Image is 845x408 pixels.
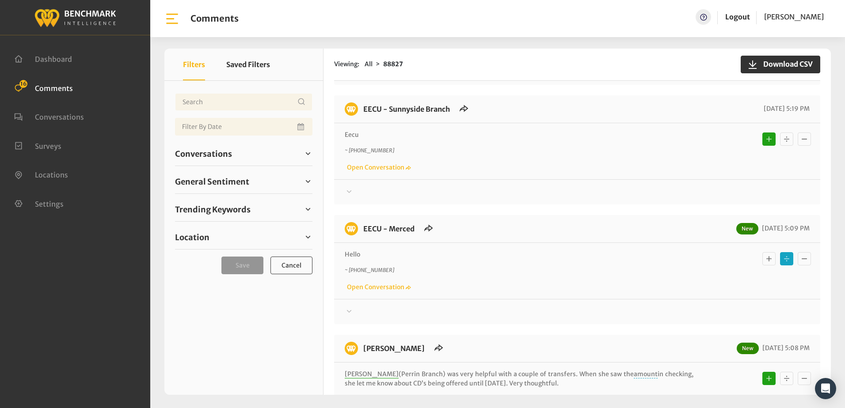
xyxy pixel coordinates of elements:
span: [PERSON_NAME] [764,12,824,21]
a: EECU - Sunnyside Branch [363,105,450,113]
span: Surveys [35,141,61,150]
a: [PERSON_NAME] [764,9,824,25]
h6: EECU - Sunnyside Branch [358,102,455,116]
strong: 88827 [383,60,403,68]
span: New [736,223,758,234]
button: Cancel [270,257,312,274]
input: Date range input field [175,118,312,136]
img: bar [164,11,180,26]
img: benchmark [34,7,116,28]
span: 16 [19,80,27,88]
input: Username [175,93,312,111]
span: [DATE] 5:09 PM [760,224,810,232]
p: Hello [345,250,693,259]
a: Conversations [175,147,312,160]
h6: EECU - Perrin [358,342,430,355]
span: Settings [35,199,64,208]
span: [DATE] 5:19 PM [761,105,810,113]
a: General Sentiment [175,175,312,188]
span: Dashboard [35,55,72,64]
a: Open Conversation [345,283,411,291]
span: Conversations [175,148,232,160]
a: Location [175,230,312,244]
a: Surveys [14,141,61,150]
a: Comments 16 [14,83,73,92]
span: Trending Keywords [175,204,251,215]
a: Logout [725,9,750,25]
a: Locations [14,170,68,178]
span: Viewing: [334,60,359,69]
div: Basic example [760,130,813,148]
span: Locations [35,170,68,179]
a: Trending Keywords [175,203,312,216]
button: Download CSV [741,56,820,73]
i: ~ [PHONE_NUMBER] [345,267,394,273]
button: Filters [183,49,205,80]
button: Saved Filters [226,49,270,80]
span: [DATE] 5:08 PM [760,344,810,352]
img: benchmark [345,102,358,116]
img: benchmark [345,342,358,355]
i: ~ [PHONE_NUMBER] [345,147,394,154]
a: Logout [725,12,750,21]
span: Location [175,231,209,243]
span: Conversations [35,113,84,121]
span: All [365,60,373,68]
span: General Sentiment [175,176,249,188]
a: Settings [14,199,64,208]
a: Open Conversation [345,163,411,171]
button: Open Calendar [296,118,307,136]
a: Dashboard [14,54,72,63]
p: Eecu [345,130,693,140]
img: benchmark [345,222,358,235]
div: Basic example [760,250,813,268]
div: Basic example [760,370,813,387]
span: [PERSON_NAME] [345,370,399,378]
h1: Comments [190,13,239,24]
a: [PERSON_NAME] [363,344,425,353]
span: amount [634,370,658,378]
div: Open Intercom Messenger [815,378,836,399]
span: Comments [35,83,73,92]
a: EECU - Merced [363,224,415,233]
p: (Perrin Branch) was very helpful with a couple of transfers. When she saw the in checking, she le... [345,370,693,407]
span: Download CSV [758,59,813,69]
span: New [737,343,759,354]
a: Conversations [14,112,84,121]
h6: EECU - Merced [358,222,420,235]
